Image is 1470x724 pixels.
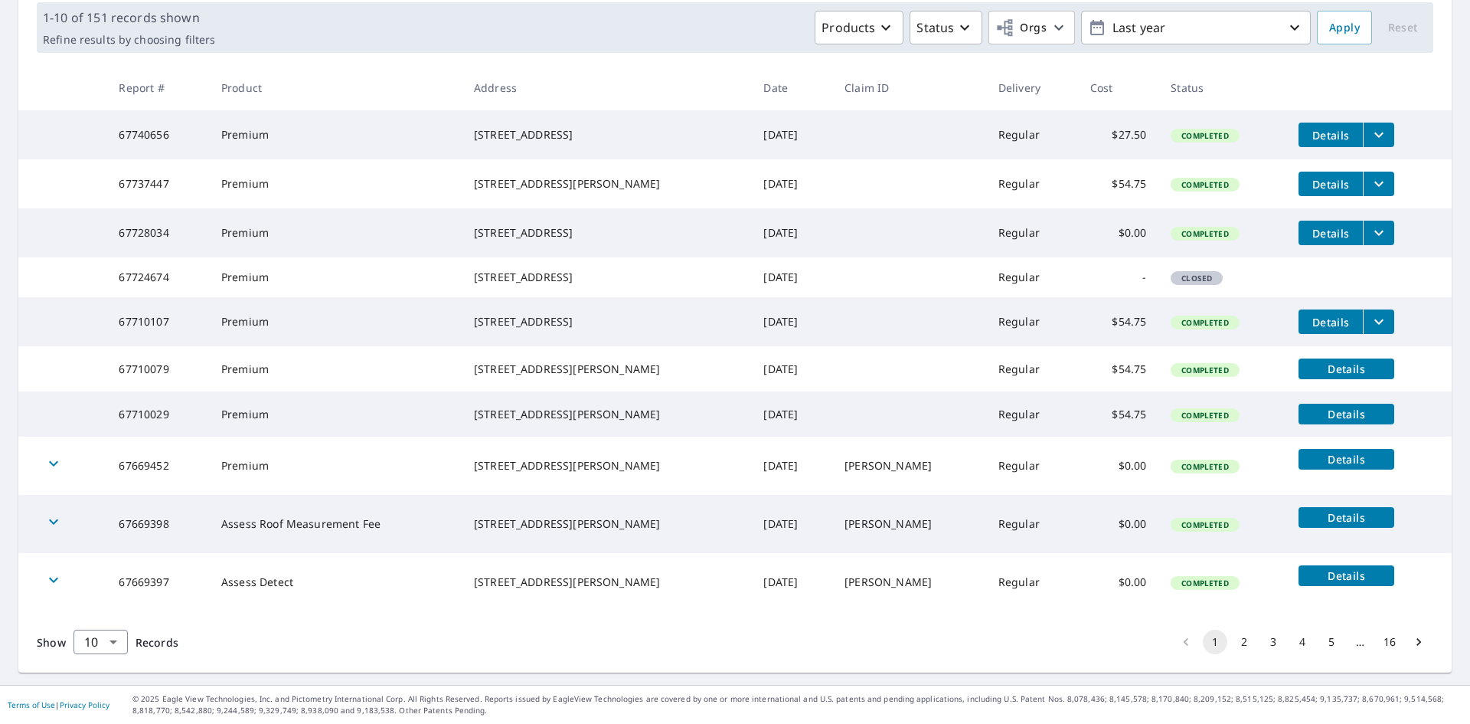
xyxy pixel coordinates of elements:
[8,700,109,709] p: |
[1172,130,1237,141] span: Completed
[1106,15,1285,41] p: Last year
[1298,172,1363,196] button: detailsBtn-67737447
[106,257,209,297] td: 67724674
[910,11,982,44] button: Status
[815,11,903,44] button: Products
[1317,11,1372,44] button: Apply
[106,437,209,495] td: 67669452
[1319,630,1344,654] button: Go to page 5
[106,110,209,159] td: 67740656
[1172,273,1221,283] span: Closed
[751,159,832,208] td: [DATE]
[986,346,1078,391] td: Regular
[1308,315,1354,329] span: Details
[106,553,209,611] td: 67669397
[751,297,832,346] td: [DATE]
[1078,553,1159,611] td: $0.00
[751,495,832,553] td: [DATE]
[986,110,1078,159] td: Regular
[1308,128,1354,143] span: Details
[106,159,209,208] td: 67737447
[986,553,1078,611] td: Regular
[209,257,462,297] td: Premium
[1298,359,1394,379] button: detailsBtn-67710079
[8,699,55,710] a: Terms of Use
[1308,362,1385,376] span: Details
[106,65,209,110] th: Report #
[209,65,462,110] th: Product
[474,127,739,143] div: [STREET_ADDRESS]
[1298,310,1363,334] button: detailsBtn-67710107
[43,8,215,27] p: 1-10 of 151 records shown
[209,553,462,611] td: Assess Detect
[1308,407,1385,421] span: Details
[1172,461,1237,472] span: Completed
[1298,449,1394,470] button: detailsBtn-67669452
[209,495,462,553] td: Assess Roof Measurement Fee
[474,575,739,590] div: [STREET_ADDRESS][PERSON_NAME]
[132,693,1462,716] p: © 2025 Eagle View Technologies, Inc. and Pictometry International Corp. All Rights Reserved. Repo...
[106,208,209,257] td: 67728034
[995,18,1047,38] span: Orgs
[136,635,178,650] span: Records
[1078,346,1159,391] td: $54.75
[1298,565,1394,586] button: detailsBtn-67669397
[209,437,462,495] td: Premium
[986,391,1078,437] td: Regular
[1298,507,1394,528] button: detailsBtn-67669398
[106,346,209,391] td: 67710079
[1172,179,1237,190] span: Completed
[1363,172,1394,196] button: filesDropdownBtn-67737447
[1298,404,1394,424] button: detailsBtn-67710029
[1203,630,1227,654] button: page 1
[1298,123,1363,147] button: detailsBtn-67740656
[986,65,1078,110] th: Delivery
[986,257,1078,297] td: Regular
[209,159,462,208] td: Premium
[1377,630,1402,654] button: Go to page 16
[751,346,832,391] td: [DATE]
[1172,317,1237,328] span: Completed
[1261,630,1285,654] button: Go to page 3
[462,65,751,110] th: Address
[209,346,462,391] td: Premium
[751,437,832,495] td: [DATE]
[751,110,832,159] td: [DATE]
[209,208,462,257] td: Premium
[988,11,1075,44] button: Orgs
[832,495,986,553] td: [PERSON_NAME]
[474,270,739,285] div: [STREET_ADDRESS]
[1078,297,1159,346] td: $54.75
[1172,519,1237,530] span: Completed
[60,699,109,710] a: Privacy Policy
[1363,123,1394,147] button: filesDropdownBtn-67740656
[1329,18,1360,38] span: Apply
[751,208,832,257] td: [DATE]
[1348,634,1373,650] div: …
[832,65,986,110] th: Claim ID
[474,362,739,377] div: [STREET_ADDRESS][PERSON_NAME]
[43,33,215,47] p: Refine results by choosing filters
[1172,410,1237,421] span: Completed
[1158,65,1286,110] th: Status
[1172,365,1237,375] span: Completed
[751,553,832,611] td: [DATE]
[106,495,209,553] td: 67669398
[986,437,1078,495] td: Regular
[209,297,462,346] td: Premium
[1078,495,1159,553] td: $0.00
[751,257,832,297] td: [DATE]
[106,391,209,437] td: 67710029
[1290,630,1315,654] button: Go to page 4
[73,630,128,654] div: Show 10 records
[1308,568,1385,583] span: Details
[1308,452,1385,467] span: Details
[751,391,832,437] td: [DATE]
[1232,630,1256,654] button: Go to page 2
[37,635,66,650] span: Show
[106,297,209,346] td: 67710107
[832,553,986,611] td: [PERSON_NAME]
[474,407,739,422] div: [STREET_ADDRESS][PERSON_NAME]
[1308,177,1354,192] span: Details
[1078,257,1159,297] td: -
